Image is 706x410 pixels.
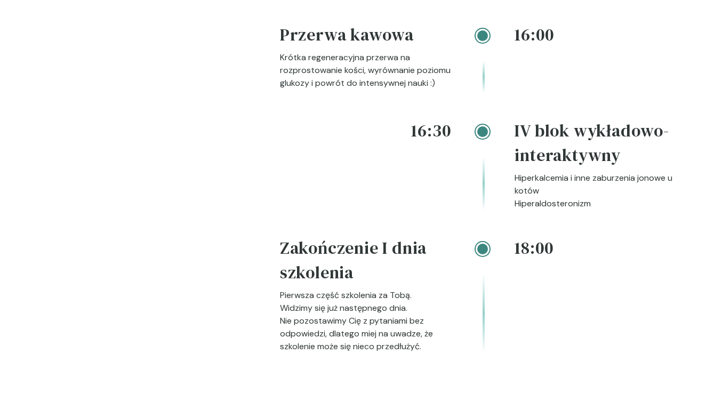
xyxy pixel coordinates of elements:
[280,315,451,353] p: Nie pozostawimy Cię z pytaniami bez odpowiedzi, dlatego miej na uwadze, że szkolenie może się nie...
[280,236,451,289] h4: Zakończenie I dnia szkolenia
[515,118,686,172] h4: IV blok wykładowo-interaktywny
[280,302,451,315] p: Widzimy się już następnego dnia.
[280,51,451,90] p: Krótka regeneracyjna przerwa na rozprostowanie kości, wyrównanie poziomu glukozy i powrót do inte...
[515,197,686,210] p: Hiperaldosteronizm
[515,172,686,197] p: Hiperkalcemia i inne zaburzenia jonowe u kotów
[280,22,451,51] h4: Przerwa kawowa
[515,22,686,47] h4: 16:00
[280,289,451,302] p: Pierwsza część szkolenia za Tobą.
[515,236,686,260] h4: 18:00
[280,118,451,143] h4: 16:30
